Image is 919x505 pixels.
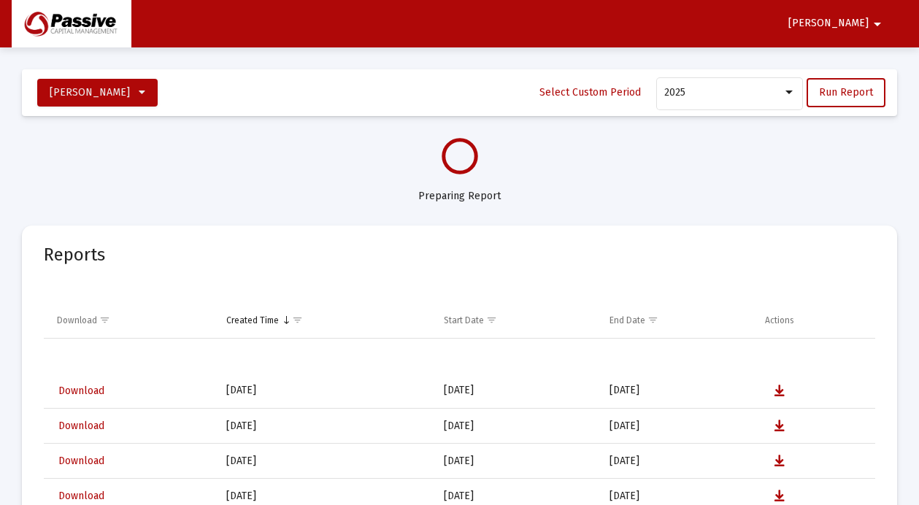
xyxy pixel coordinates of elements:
[434,303,599,338] td: Column Start Date
[226,419,423,433] div: [DATE]
[58,385,104,397] span: Download
[99,315,110,325] span: Show filter options for column 'Download'
[599,303,755,338] td: Column End Date
[434,374,599,409] td: [DATE]
[226,489,423,504] div: [DATE]
[610,315,645,326] div: End Date
[434,444,599,479] td: [DATE]
[37,79,158,107] button: [PERSON_NAME]
[58,455,104,467] span: Download
[58,420,104,432] span: Download
[216,303,434,338] td: Column Created Time
[44,247,105,262] mat-card-title: Reports
[788,18,869,30] span: [PERSON_NAME]
[647,315,658,325] span: Show filter options for column 'End Date'
[23,9,120,39] img: Dashboard
[755,303,875,338] td: Column Actions
[765,315,794,326] div: Actions
[226,383,423,398] div: [DATE]
[226,454,423,469] div: [DATE]
[58,490,104,502] span: Download
[57,315,97,326] div: Download
[807,78,885,107] button: Run Report
[599,374,755,409] td: [DATE]
[486,315,497,325] span: Show filter options for column 'Start Date'
[539,86,641,99] span: Select Custom Period
[434,409,599,444] td: [DATE]
[664,86,685,99] span: 2025
[819,86,873,99] span: Run Report
[599,444,755,479] td: [DATE]
[226,315,279,326] div: Created Time
[771,9,904,38] button: [PERSON_NAME]
[44,303,216,338] td: Column Download
[292,315,303,325] span: Show filter options for column 'Created Time'
[599,409,755,444] td: [DATE]
[444,315,484,326] div: Start Date
[869,9,886,39] mat-icon: arrow_drop_down
[22,174,897,204] div: Preparing Report
[50,86,130,99] span: [PERSON_NAME]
